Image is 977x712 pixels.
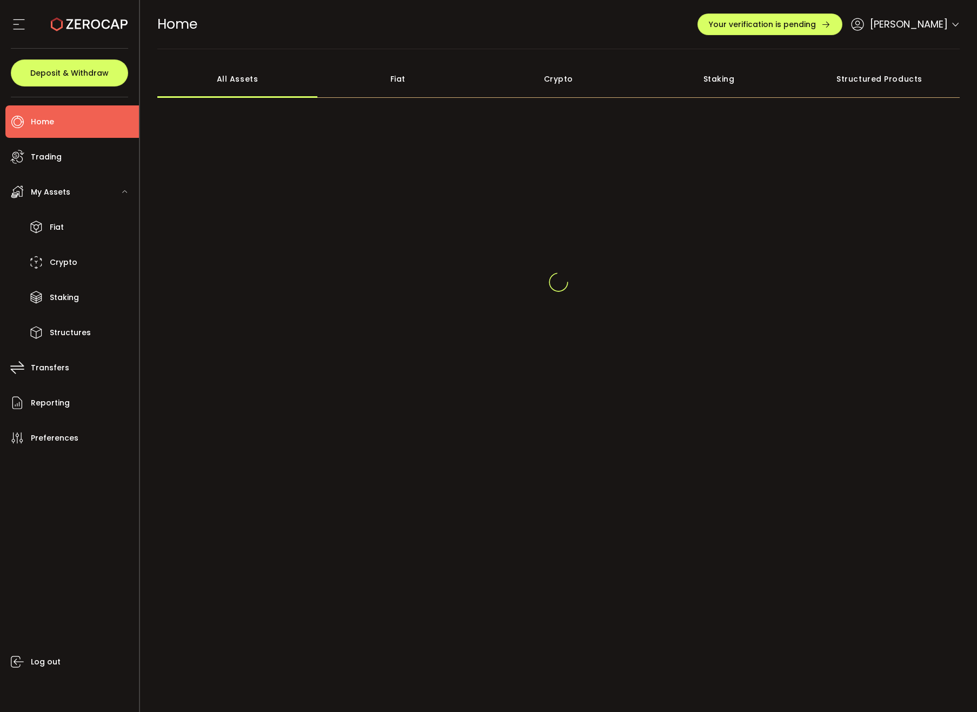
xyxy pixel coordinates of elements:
[870,17,948,31] span: [PERSON_NAME]
[31,184,70,200] span: My Assets
[478,60,639,98] div: Crypto
[317,60,478,98] div: Fiat
[31,149,62,165] span: Trading
[11,59,128,86] button: Deposit & Withdraw
[639,60,799,98] div: Staking
[697,14,842,35] button: Your verification is pending
[50,290,79,305] span: Staking
[50,219,64,235] span: Fiat
[50,255,77,270] span: Crypto
[31,360,69,376] span: Transfers
[31,654,61,670] span: Log out
[31,395,70,411] span: Reporting
[31,430,78,446] span: Preferences
[799,60,960,98] div: Structured Products
[31,114,54,130] span: Home
[30,69,109,77] span: Deposit & Withdraw
[50,325,91,341] span: Structures
[157,60,318,98] div: All Assets
[157,15,197,34] span: Home
[709,21,816,28] span: Your verification is pending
